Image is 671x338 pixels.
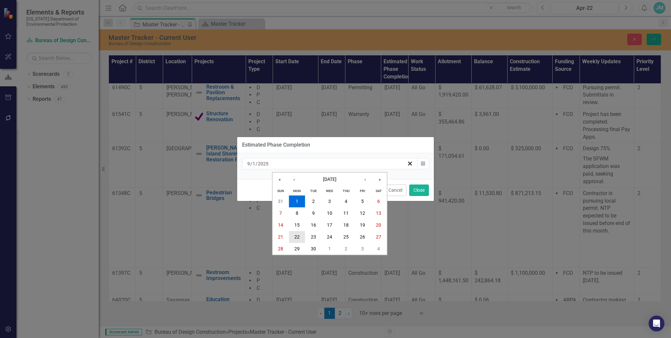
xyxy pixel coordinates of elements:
button: September 21, 2025 [272,231,289,243]
button: ‹ [287,173,301,187]
abbr: Friday [360,189,365,193]
button: October 2, 2025 [338,243,354,255]
button: September 12, 2025 [354,208,371,219]
input: dd [252,160,256,167]
div: Estimated Phase Completion [242,142,310,148]
button: September 28, 2025 [272,243,289,255]
button: September 13, 2025 [371,208,387,219]
abbr: September 15, 2025 [294,223,300,228]
button: September 5, 2025 [354,196,371,208]
abbr: September 8, 2025 [296,211,298,216]
abbr: September 20, 2025 [376,223,381,228]
input: yyyy [258,160,269,167]
abbr: September 3, 2025 [328,199,331,204]
abbr: September 16, 2025 [311,223,316,228]
button: September 22, 2025 [289,231,305,243]
abbr: September 26, 2025 [360,235,365,240]
abbr: September 18, 2025 [343,223,349,228]
abbr: September 5, 2025 [361,199,364,204]
button: September 9, 2025 [305,208,322,219]
abbr: Thursday [343,189,350,193]
abbr: August 31, 2025 [278,199,283,204]
abbr: Saturday [376,189,382,193]
abbr: September 12, 2025 [360,211,365,216]
abbr: September 22, 2025 [294,235,300,240]
span: [DATE] [323,177,336,182]
button: October 1, 2025 [322,243,338,255]
abbr: October 3, 2025 [361,246,364,252]
button: September 23, 2025 [305,231,322,243]
input: mm [247,160,250,167]
button: September 26, 2025 [354,231,371,243]
button: September 24, 2025 [322,231,338,243]
abbr: September 29, 2025 [294,246,300,252]
button: September 17, 2025 [322,219,338,231]
button: Close [409,184,429,196]
abbr: September 27, 2025 [376,235,381,240]
button: Cancel [384,184,407,196]
abbr: September 30, 2025 [311,246,316,252]
abbr: September 11, 2025 [343,211,349,216]
button: September 29, 2025 [289,243,305,255]
abbr: September 2, 2025 [312,199,315,204]
abbr: September 7, 2025 [279,211,282,216]
button: September 11, 2025 [338,208,354,219]
abbr: Tuesday [310,189,317,193]
abbr: September 6, 2025 [377,199,380,204]
abbr: September 10, 2025 [327,211,332,216]
abbr: October 4, 2025 [377,246,380,252]
abbr: September 24, 2025 [327,235,332,240]
button: September 4, 2025 [338,196,354,208]
abbr: September 28, 2025 [278,246,283,252]
abbr: September 19, 2025 [360,223,365,228]
abbr: September 13, 2025 [376,211,381,216]
button: September 30, 2025 [305,243,322,255]
abbr: Sunday [277,189,284,193]
button: October 3, 2025 [354,243,371,255]
button: September 20, 2025 [371,219,387,231]
button: September 27, 2025 [371,231,387,243]
abbr: September 1, 2025 [296,199,298,204]
abbr: September 25, 2025 [343,235,349,240]
button: September 19, 2025 [354,219,371,231]
abbr: October 2, 2025 [345,246,347,252]
button: September 3, 2025 [322,196,338,208]
span: / [250,161,252,167]
button: September 7, 2025 [272,208,289,219]
button: August 31, 2025 [272,196,289,208]
button: › [358,173,372,187]
abbr: September 17, 2025 [327,223,332,228]
abbr: September 9, 2025 [312,211,315,216]
button: September 2, 2025 [305,196,322,208]
button: September 1, 2025 [289,196,305,208]
abbr: September 14, 2025 [278,223,283,228]
abbr: Wednesday [326,189,333,193]
button: September 16, 2025 [305,219,322,231]
button: September 25, 2025 [338,231,354,243]
button: September 15, 2025 [289,219,305,231]
abbr: September 4, 2025 [345,199,347,204]
abbr: September 23, 2025 [311,235,316,240]
abbr: October 1, 2025 [328,246,331,252]
button: [DATE] [301,173,358,187]
button: September 10, 2025 [322,208,338,219]
button: September 18, 2025 [338,219,354,231]
button: « [272,173,287,187]
button: September 8, 2025 [289,208,305,219]
button: September 14, 2025 [272,219,289,231]
span: / [256,161,258,167]
button: September 6, 2025 [371,196,387,208]
button: » [372,173,387,187]
abbr: Monday [293,189,301,193]
button: October 4, 2025 [371,243,387,255]
abbr: September 21, 2025 [278,235,283,240]
div: Open Intercom Messenger [649,316,664,331]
